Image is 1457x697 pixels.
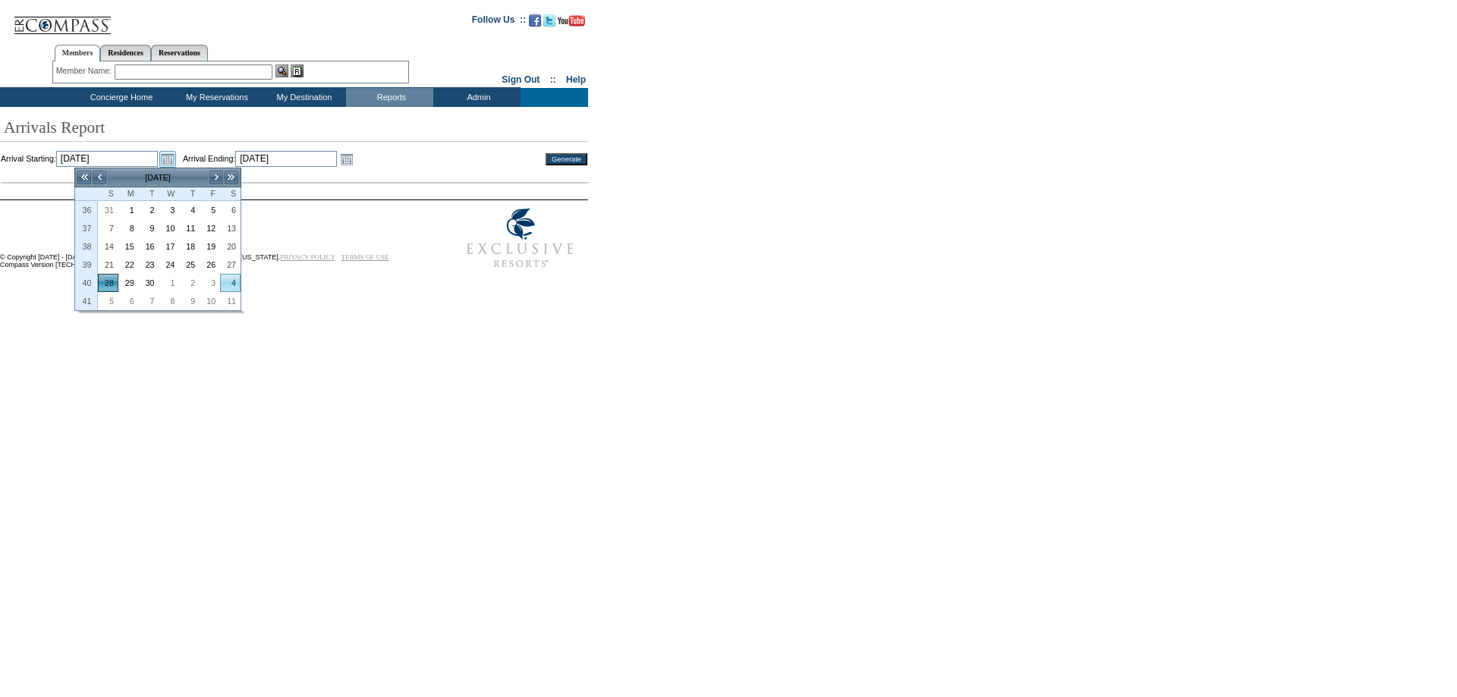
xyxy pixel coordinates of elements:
td: My Destination [259,88,346,107]
th: Sunday [98,187,118,201]
a: Become our fan on Facebook [529,19,541,28]
th: 40 [75,274,98,292]
a: Open the calendar popup. [338,151,355,168]
a: 20 [221,238,240,255]
td: Reports [346,88,433,107]
td: Arrival Starting: Arrival Ending: [1,151,525,168]
td: Wednesday, September 17, 2025 [159,237,180,256]
th: Wednesday [159,187,180,201]
a: 21 [99,256,118,273]
th: 39 [75,256,98,274]
a: 15 [119,238,138,255]
td: Sunday, September 14, 2025 [98,237,118,256]
th: Monday [118,187,139,201]
a: Members [55,45,101,61]
img: Follow us on Twitter [543,14,555,27]
a: 7 [99,220,118,237]
a: 4 [221,275,240,291]
td: Thursday, October 02, 2025 [179,274,200,292]
a: 31 [99,202,118,218]
a: 9 [140,220,159,237]
td: Tuesday, September 23, 2025 [139,256,159,274]
span: :: [550,74,556,85]
td: Thursday, September 11, 2025 [179,219,200,237]
a: 1 [160,275,179,291]
td: Thursday, September 25, 2025 [179,256,200,274]
a: 26 [200,256,219,273]
td: Sunday, October 05, 2025 [98,292,118,310]
td: Monday, September 22, 2025 [118,256,139,274]
td: My Reservations [172,88,259,107]
a: 6 [119,293,138,309]
td: Monday, September 01, 2025 [118,201,139,219]
td: [DATE] [107,169,209,186]
td: Follow Us :: [472,13,526,31]
a: Subscribe to our YouTube Channel [558,19,585,28]
img: View [275,64,288,77]
td: Friday, September 26, 2025 [200,256,220,274]
a: 6 [221,202,240,218]
a: 5 [99,293,118,309]
a: 22 [119,256,138,273]
a: 3 [160,202,179,218]
a: 7 [140,293,159,309]
td: Sunday, September 07, 2025 [98,219,118,237]
td: Saturday, October 04, 2025 [220,274,241,292]
th: Tuesday [139,187,159,201]
td: Monday, September 29, 2025 [118,274,139,292]
td: Saturday, September 06, 2025 [220,201,241,219]
td: Tuesday, September 30, 2025 [139,274,159,292]
a: > [209,170,224,185]
a: 17 [160,238,179,255]
td: Friday, October 10, 2025 [200,292,220,310]
td: Saturday, September 13, 2025 [220,219,241,237]
div: Member Name: [56,64,115,77]
td: Tuesday, October 07, 2025 [139,292,159,310]
a: 9 [180,293,199,309]
th: 41 [75,292,98,310]
a: 1 [119,202,138,218]
td: Sunday, September 28, 2025 [98,274,118,292]
td: Wednesday, September 24, 2025 [159,256,180,274]
td: Sunday, September 21, 2025 [98,256,118,274]
td: Thursday, September 18, 2025 [179,237,200,256]
a: 25 [180,256,199,273]
a: Follow us on Twitter [543,19,555,28]
a: Sign Out [502,74,540,85]
th: 38 [75,237,98,256]
input: Generate [546,153,587,165]
a: 4 [180,202,199,218]
a: 3 [200,275,219,291]
img: Subscribe to our YouTube Channel [558,15,585,27]
a: 18 [180,238,199,255]
td: Wednesday, September 10, 2025 [159,219,180,237]
td: Monday, September 15, 2025 [118,237,139,256]
td: Wednesday, October 01, 2025 [159,274,180,292]
a: < [92,170,107,185]
a: 10 [160,220,179,237]
a: Help [566,74,586,85]
a: 16 [140,238,159,255]
a: PRIVACY POLICY [280,253,335,261]
th: Thursday [179,187,200,201]
a: 24 [160,256,179,273]
th: Saturday [220,187,241,201]
a: 14 [99,238,118,255]
a: 11 [221,293,240,309]
td: Friday, September 19, 2025 [200,237,220,256]
a: 29 [119,275,138,291]
td: Sunday, August 31, 2025 [98,201,118,219]
td: Tuesday, September 16, 2025 [139,237,159,256]
td: Tuesday, September 09, 2025 [139,219,159,237]
td: Wednesday, October 08, 2025 [159,292,180,310]
a: Residences [100,45,151,61]
a: 27 [221,256,240,273]
a: TERMS OF USE [341,253,389,261]
td: Monday, October 06, 2025 [118,292,139,310]
a: 28 [99,275,118,291]
td: Saturday, October 11, 2025 [220,292,241,310]
a: << [77,170,92,185]
img: Become our fan on Facebook [529,14,541,27]
a: >> [224,170,239,185]
a: 23 [140,256,159,273]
